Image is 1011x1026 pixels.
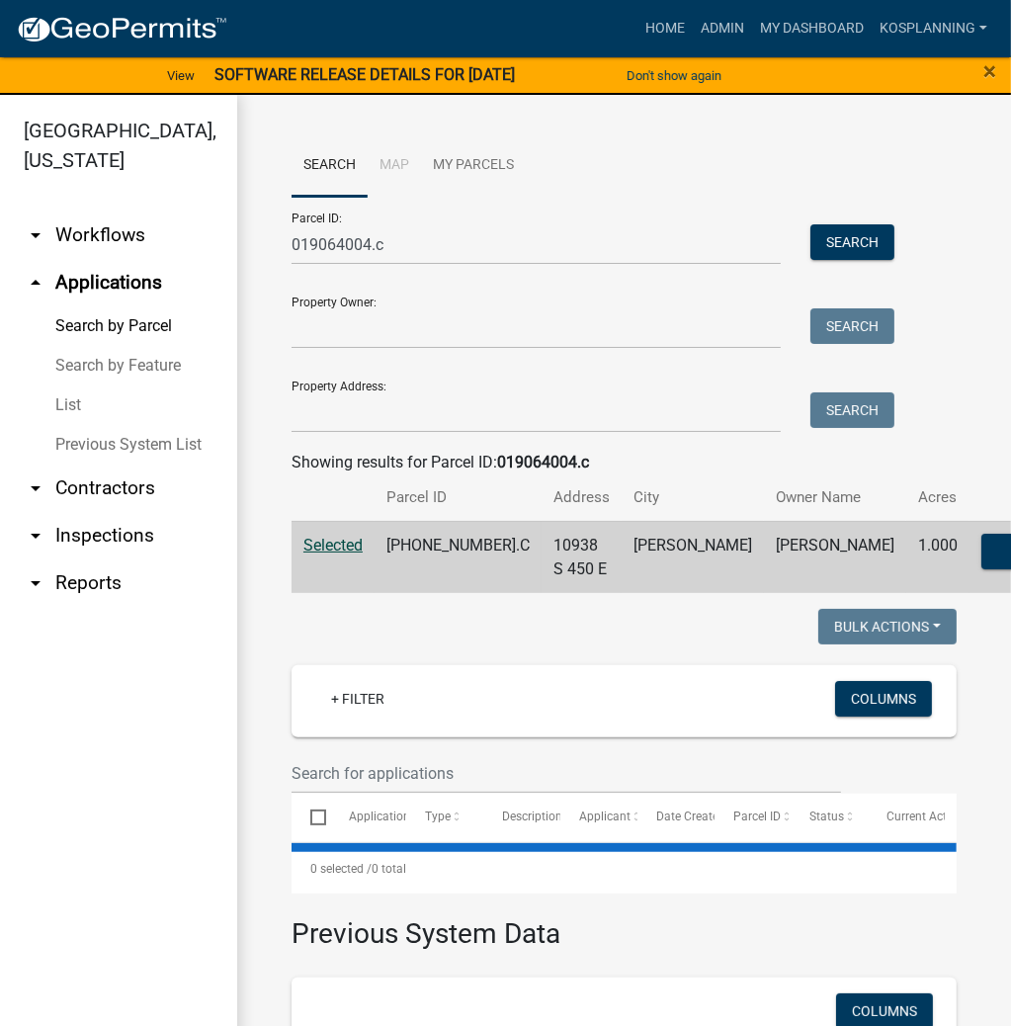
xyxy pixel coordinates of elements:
[733,810,781,823] span: Parcel ID
[872,10,995,47] a: kosplanning
[810,810,845,823] span: Status
[810,392,894,428] button: Search
[764,474,906,521] th: Owner Name
[349,810,457,823] span: Application Number
[303,536,363,555] a: Selected
[906,474,969,521] th: Acres
[502,810,562,823] span: Description
[983,59,996,83] button: Close
[24,571,47,595] i: arrow_drop_down
[421,134,526,198] a: My Parcels
[637,794,715,841] datatable-header-cell: Date Created
[425,810,451,823] span: Type
[292,753,841,794] input: Search for applications
[292,794,329,841] datatable-header-cell: Select
[764,521,906,593] td: [PERSON_NAME]
[542,521,622,593] td: 10938 S 450 E
[715,794,792,841] datatable-header-cell: Parcel ID
[791,794,868,841] datatable-header-cell: Status
[375,521,542,593] td: [PHONE_NUMBER].C
[810,308,894,344] button: Search
[835,681,932,717] button: Columns
[622,521,764,593] td: [PERSON_NAME]
[292,844,957,894] div: 0 total
[579,810,631,823] span: Applicant
[560,794,637,841] datatable-header-cell: Applicant
[24,476,47,500] i: arrow_drop_down
[693,10,752,47] a: Admin
[24,524,47,548] i: arrow_drop_down
[159,59,203,92] a: View
[622,474,764,521] th: City
[818,609,957,644] button: Bulk Actions
[292,134,368,198] a: Search
[375,474,542,521] th: Parcel ID
[483,794,560,841] datatable-header-cell: Description
[329,794,406,841] datatable-header-cell: Application Number
[214,65,515,84] strong: SOFTWARE RELEASE DETAILS FOR [DATE]
[656,810,725,823] span: Date Created
[24,271,47,295] i: arrow_drop_up
[292,451,957,474] div: Showing results for Parcel ID:
[752,10,872,47] a: My Dashboard
[310,862,372,876] span: 0 selected /
[886,810,969,823] span: Current Activity
[983,57,996,85] span: ×
[406,794,483,841] datatable-header-cell: Type
[542,474,622,521] th: Address
[619,59,729,92] button: Don't show again
[315,681,400,717] a: + Filter
[24,223,47,247] i: arrow_drop_down
[868,794,945,841] datatable-header-cell: Current Activity
[637,10,693,47] a: Home
[292,894,957,955] h3: Previous System Data
[497,453,589,471] strong: 019064004.c
[810,224,894,260] button: Search
[906,521,969,593] td: 1.000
